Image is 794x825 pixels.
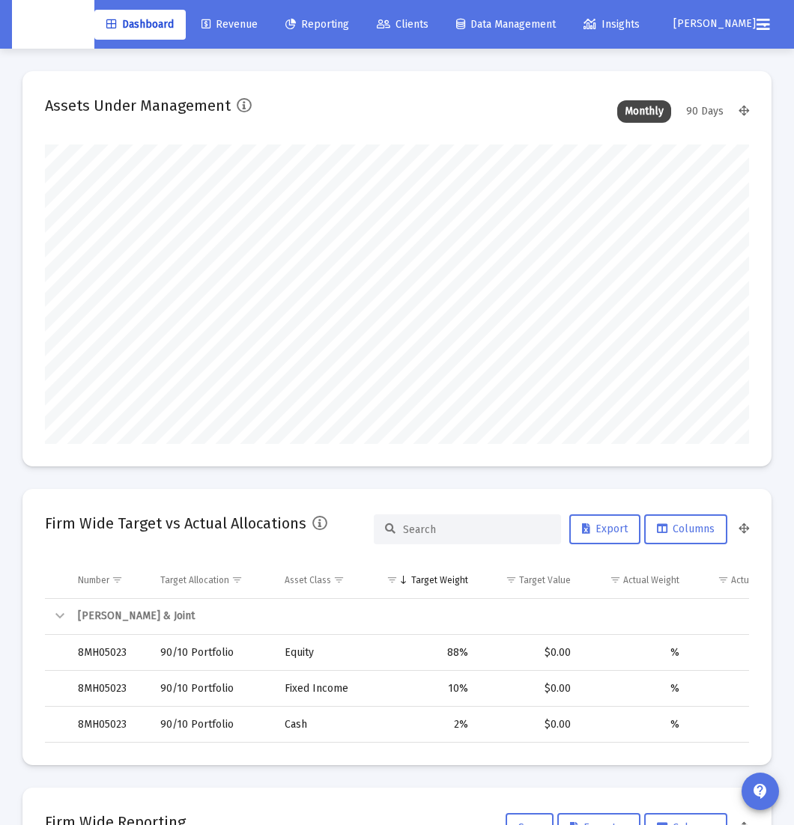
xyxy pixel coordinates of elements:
[655,9,745,39] button: [PERSON_NAME]
[201,18,258,31] span: Revenue
[377,18,428,31] span: Clients
[274,671,370,707] td: Fixed Income
[582,523,628,535] span: Export
[45,562,749,743] div: Data grid
[160,574,229,586] div: Target Allocation
[489,681,570,696] div: $0.00
[617,100,671,123] div: Monthly
[274,562,370,598] td: Column Asset Class
[387,574,398,585] span: Show filter options for column 'Target Weight'
[657,523,715,535] span: Columns
[700,717,782,732] div: $0.00
[365,10,440,40] a: Clients
[381,681,468,696] div: 10%
[756,10,774,40] mat-icon: arrow_drop_down
[370,562,479,598] td: Column Target Weight
[150,562,274,598] td: Column Target Allocation
[751,782,769,800] mat-icon: contact_support
[333,574,345,585] span: Show filter options for column 'Asset Class'
[403,523,550,536] input: Search
[274,635,370,671] td: Equity
[112,574,123,585] span: Show filter options for column 'Number'
[273,10,361,40] a: Reporting
[610,574,621,585] span: Show filter options for column 'Actual Weight'
[411,574,468,586] div: Target Weight
[592,681,680,696] div: %
[479,562,581,598] td: Column Target Value
[150,707,274,743] td: 90/10 Portfolio
[45,599,67,635] td: Collapse
[23,10,83,40] img: Dashboard
[45,94,231,118] h2: Assets Under Management
[581,562,691,598] td: Column Actual Weight
[67,671,150,707] td: 8MH05023
[67,707,150,743] td: 8MH05023
[644,514,727,544] button: Columns
[94,10,186,40] a: Dashboard
[592,717,680,732] div: %
[274,707,370,743] td: Cash
[67,562,150,598] td: Column Number
[190,10,270,40] a: Revenue
[106,18,174,31] span: Dashboard
[700,681,782,696] div: $0.00
[679,100,731,123] div: 90 Days
[506,574,517,585] span: Show filter options for column 'Target Value'
[572,10,652,40] a: Insights
[285,18,349,31] span: Reporting
[285,574,331,586] div: Asset Class
[489,645,570,660] div: $0.00
[45,511,306,535] h2: Firm Wide Target vs Actual Allocations
[444,10,568,40] a: Data Management
[569,514,640,544] button: Export
[78,574,109,586] div: Number
[623,574,679,586] div: Actual Weight
[489,717,570,732] div: $0.00
[67,635,150,671] td: 8MH05023
[456,18,556,31] span: Data Management
[700,645,782,660] div: $0.00
[381,645,468,660] div: 88%
[381,717,468,732] div: 2%
[150,635,274,671] td: 90/10 Portfolio
[150,671,274,707] td: 90/10 Portfolio
[673,18,756,31] span: [PERSON_NAME]
[231,574,243,585] span: Show filter options for column 'Target Allocation'
[690,562,793,598] td: Column Actual Value
[592,645,680,660] div: %
[718,574,729,585] span: Show filter options for column 'Actual Value'
[519,574,571,586] div: Target Value
[584,18,640,31] span: Insights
